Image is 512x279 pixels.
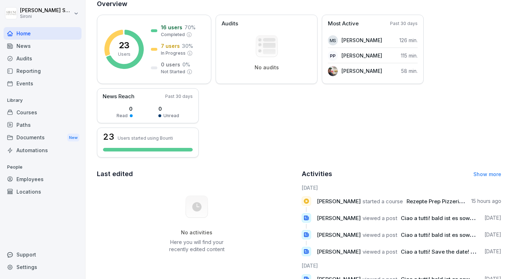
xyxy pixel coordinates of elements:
p: 23 [119,41,129,50]
p: Read [117,113,128,119]
span: viewed a post [363,215,397,221]
p: Not Started [161,69,185,75]
p: People [4,161,82,173]
span: [PERSON_NAME] [317,215,361,221]
p: 0 users [161,61,180,68]
p: Sironi [20,14,72,19]
a: DocumentsNew [4,131,82,144]
p: 0 % [182,61,190,68]
p: Here you will find your recently edited content [161,239,233,253]
a: Automations [4,144,82,156]
p: Most Active [328,20,359,28]
a: Settings [4,261,82,273]
p: 0 [158,105,179,113]
div: PP [328,51,338,61]
img: kxeqd14vvy90yrv0469cg1jb.png [328,66,338,76]
span: viewed a post [363,231,397,238]
p: 30 % [182,42,193,50]
p: Completed [161,31,185,38]
p: Past 30 days [165,93,193,100]
p: 115 min. [401,52,418,59]
a: Employees [4,173,82,185]
h2: Activities [302,169,332,179]
a: Locations [4,185,82,198]
div: MS [328,35,338,45]
span: [PERSON_NAME] [317,248,361,255]
p: Users [118,51,131,58]
p: 0 [117,105,133,113]
p: [DATE] [484,214,501,221]
a: Paths [4,119,82,131]
h6: [DATE] [302,184,502,191]
h5: No activities [161,229,233,236]
p: [DATE] [484,231,501,238]
a: Show more [473,171,501,177]
a: Events [4,77,82,90]
h2: Last edited [97,169,297,179]
p: Past 30 days [390,20,418,27]
a: Home [4,27,82,40]
p: Library [4,95,82,106]
p: No audits [255,64,279,71]
a: Courses [4,106,82,119]
p: 126 min. [399,36,418,44]
p: Unread [163,113,179,119]
p: [DATE] [484,248,501,255]
p: [PERSON_NAME] [341,52,382,59]
div: Documents [4,131,82,144]
span: viewed a post [363,248,397,255]
div: Support [4,248,82,261]
a: Audits [4,52,82,65]
span: [PERSON_NAME] [317,198,361,205]
p: News Reach [103,93,134,101]
p: 7 users [161,42,180,50]
p: [PERSON_NAME] [341,36,382,44]
p: 16 users [161,24,182,31]
span: started a course [363,198,403,205]
p: [PERSON_NAME] [341,67,382,75]
div: New [67,134,79,142]
span: [PERSON_NAME] [317,231,361,238]
p: Audits [222,20,238,28]
h6: [DATE] [302,262,502,269]
span: Rezepte Prep Pizzeria - salzig [407,198,483,205]
p: 15 hours ago [471,198,501,205]
p: [PERSON_NAME] Sgubbi [20,8,72,14]
h3: 23 [103,133,114,141]
p: Users started using Bounti [118,135,173,141]
a: Reporting [4,65,82,77]
a: News [4,40,82,52]
p: In Progress [161,50,186,56]
p: 70 % [184,24,196,31]
p: 58 min. [401,67,418,75]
